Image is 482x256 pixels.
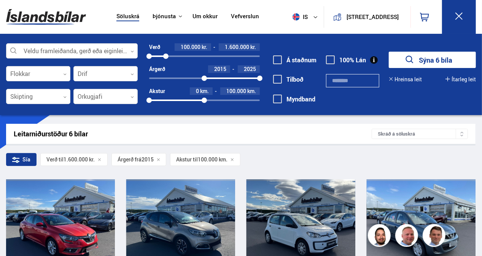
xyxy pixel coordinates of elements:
[118,156,142,163] span: Árgerð frá
[116,13,139,21] a: Söluskrá
[202,44,207,50] span: kr.
[46,156,64,163] span: Verð til
[6,3,29,26] button: Opna LiveChat spjallviðmót
[214,65,226,73] span: 2015
[198,156,227,163] span: 100.000 km.
[225,43,249,51] span: 1.600.000
[424,225,447,248] img: FbJEzSuNWCJXmdc-.webp
[14,130,372,138] div: Leitarniðurstöður 6 bílar
[200,88,209,94] span: km.
[290,13,309,21] span: is
[250,44,256,50] span: kr.
[244,65,256,73] span: 2025
[6,153,37,166] div: Sía
[273,57,317,63] label: Á staðnum
[231,13,259,21] a: Vefverslun
[396,225,419,248] img: siFngHWaQ9KaOqBr.png
[192,13,218,21] a: Um okkur
[345,14,401,20] button: [STREET_ADDRESS]
[290,6,324,28] button: is
[369,225,392,248] img: nhp88E3Fdnt1Opn2.png
[445,76,476,82] button: Ítarleg leit
[226,87,246,95] span: 100.000
[196,87,199,95] span: 0
[389,76,422,82] button: Hreinsa leit
[293,13,300,21] img: svg+xml;base64,PHN2ZyB4bWxucz0iaHR0cDovL3d3dy53My5vcmcvMjAwMC9zdmciIHdpZHRoPSI1MTIiIGhlaWdodD0iNT...
[176,156,198,163] span: Akstur til
[142,156,154,163] span: 2015
[273,76,304,83] label: Tilboð
[64,156,95,163] span: 1.600.000 kr.
[389,52,476,68] button: Sýna 6 bíla
[6,5,86,29] img: G0Ugv5HjCgRt.svg
[181,43,200,51] span: 100.000
[247,88,256,94] span: km.
[372,129,468,139] div: Skráð á söluskrá
[326,57,366,63] label: 100% Lán
[328,6,406,28] a: [STREET_ADDRESS]
[153,13,176,20] button: Þjónusta
[149,44,160,50] div: Verð
[273,96,315,103] label: Myndband
[149,88,165,94] div: Akstur
[149,66,165,72] div: Árgerð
